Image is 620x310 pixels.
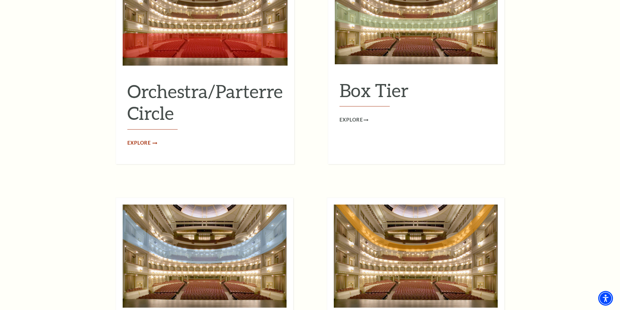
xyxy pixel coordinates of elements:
div: Accessibility Menu [598,291,613,306]
span: Explore [127,139,151,147]
h2: Box Tier [339,79,493,107]
h2: Orchestra/Parterre Circle [127,80,283,130]
a: Explore [339,116,368,124]
span: Explore [339,116,363,124]
a: Explore [127,139,156,147]
img: Lower Gallery [334,205,498,308]
img: Mezzanine [123,205,287,308]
